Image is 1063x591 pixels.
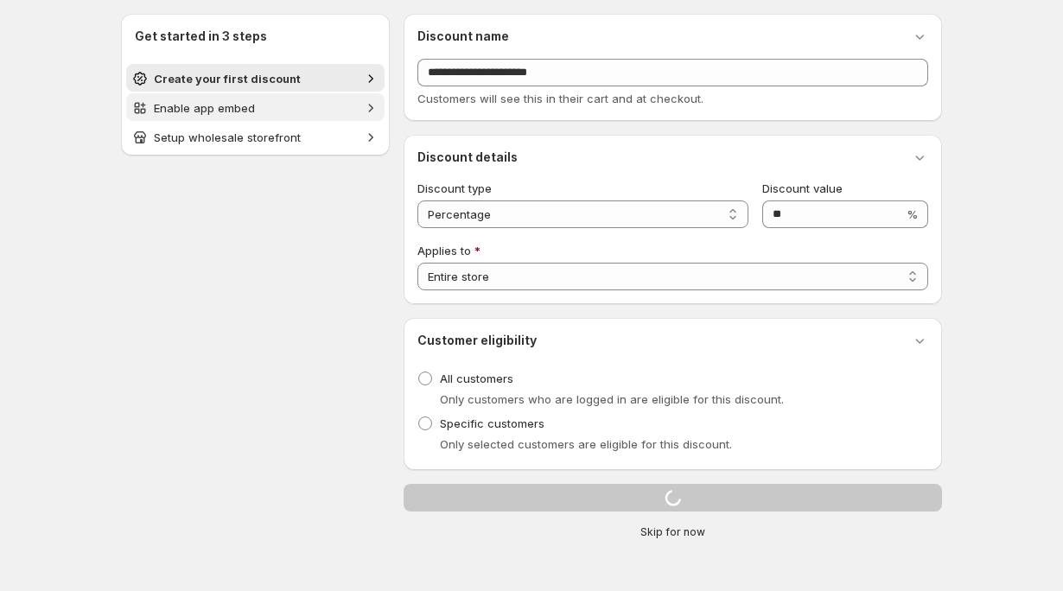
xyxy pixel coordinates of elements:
span: Only customers who are logged in are eligible for this discount. [440,392,784,406]
span: % [907,207,918,221]
span: Only selected customers are eligible for this discount. [440,437,732,451]
span: Specific customers [440,416,544,430]
span: All customers [440,372,513,385]
span: Discount value [762,181,843,195]
span: Enable app embed [154,101,255,115]
button: Skip for now [397,522,949,543]
span: Setup wholesale storefront [154,130,301,144]
span: Applies to [417,244,471,257]
h3: Customer eligibility [417,332,537,349]
span: Create your first discount [154,72,301,86]
span: Customers will see this in their cart and at checkout. [417,92,703,105]
h3: Discount details [417,149,518,166]
h2: Get started in 3 steps [135,28,376,45]
span: Skip for now [640,525,705,539]
h3: Discount name [417,28,509,45]
span: Discount type [417,181,492,195]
